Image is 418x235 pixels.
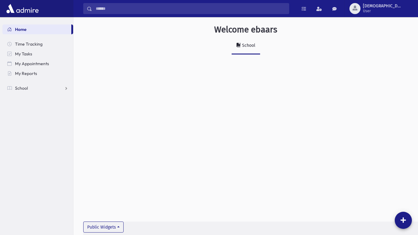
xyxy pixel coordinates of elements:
a: School [2,83,73,93]
span: School [15,85,28,91]
span: User [363,9,402,13]
h3: Welcome ebaars [214,24,277,35]
span: My Tasks [15,51,32,57]
a: My Tasks [2,49,73,59]
a: My Appointments [2,59,73,69]
a: Home [2,24,71,34]
span: My Appointments [15,61,49,66]
a: School [232,37,260,54]
span: Time Tracking [15,41,43,47]
button: Public Widgets [83,222,124,233]
span: Home [15,27,27,32]
a: Time Tracking [2,39,73,49]
a: My Reports [2,69,73,78]
input: Search [92,3,289,14]
div: School [241,43,255,48]
span: My Reports [15,71,37,76]
span: [DEMOGRAPHIC_DATA] [363,4,402,9]
img: AdmirePro [5,2,40,15]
